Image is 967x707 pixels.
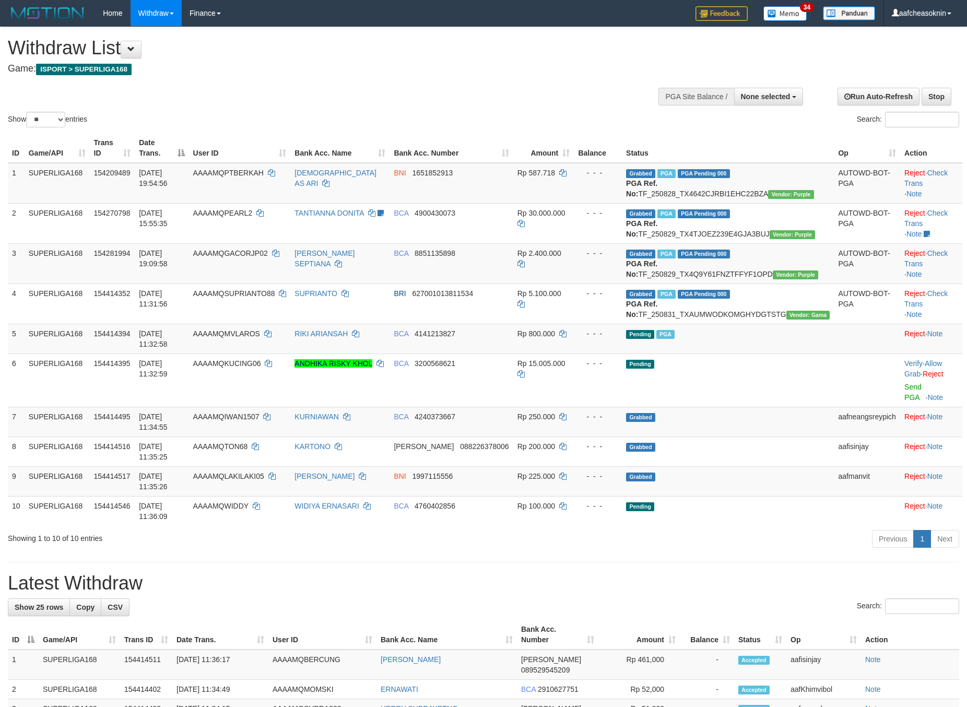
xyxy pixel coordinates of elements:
select: Showentries [26,112,65,127]
a: Show 25 rows [8,598,70,616]
span: Rp 200.000 [517,442,555,451]
span: 154414394 [94,329,131,338]
img: panduan.png [823,6,875,20]
a: Run Auto-Refresh [838,88,919,105]
td: SUPERLIGA168 [25,437,90,466]
div: PGA Site Balance / [658,88,734,105]
span: PGA Pending [678,290,730,299]
img: Feedback.jpg [695,6,748,21]
th: Bank Acc. Name: activate to sort column ascending [376,620,517,650]
td: 5 [8,324,25,353]
td: · [900,324,962,353]
span: Rp 800.000 [517,329,555,338]
h4: Game: [8,64,634,74]
span: Rp 100.000 [517,502,555,510]
th: Bank Acc. Number: activate to sort column ascending [390,133,513,163]
span: Copy 8851135898 to clipboard [415,249,455,257]
a: Note [906,310,922,319]
span: Pending [626,502,654,511]
b: PGA Ref. No: [626,179,657,198]
th: Trans ID: activate to sort column ascending [120,620,172,650]
span: Copy 2910627751 to clipboard [538,685,579,693]
a: Allow Grab [904,359,942,378]
div: - - - [578,441,618,452]
label: Search: [857,598,959,614]
span: 154209489 [94,169,131,177]
a: Stop [922,88,951,105]
span: AAAAMQIWAN1507 [193,413,260,421]
a: [PERSON_NAME] [381,655,441,664]
div: - - - [578,328,618,339]
span: Show 25 rows [15,603,63,611]
span: 154281994 [94,249,131,257]
button: None selected [734,88,804,105]
td: · [900,407,962,437]
th: ID [8,133,25,163]
div: Showing 1 to 10 of 10 entries [8,529,395,544]
a: Note [927,393,943,402]
span: AAAAMQTON68 [193,442,248,451]
a: Reject [904,289,925,298]
td: 6 [8,353,25,407]
td: 10 [8,496,25,526]
span: Grabbed [626,413,655,422]
th: Op: activate to sort column ascending [834,133,900,163]
a: Note [927,442,943,451]
span: Grabbed [626,290,655,299]
td: aafmanvit [834,466,900,496]
span: CSV [108,603,123,611]
span: Grabbed [626,473,655,481]
span: Copy 089529545209 to clipboard [521,666,570,674]
span: AAAAMQWIDDY [193,502,249,510]
td: TF_250828_TX4642CJRBI1EHC22BZA [622,163,834,204]
td: aafKhimvibol [786,680,861,699]
a: CSV [101,598,129,616]
a: [PERSON_NAME] SEPTIANA [294,249,355,268]
th: Action [900,133,962,163]
a: Reject [904,442,925,451]
td: - [680,650,734,680]
span: BCA [394,209,408,217]
span: BCA [394,249,408,257]
td: aafisinjay [834,437,900,466]
span: 34 [800,3,814,12]
input: Search: [885,598,959,614]
span: [DATE] 11:32:58 [139,329,168,348]
span: Grabbed [626,443,655,452]
th: Op: activate to sort column ascending [786,620,861,650]
label: Show entries [8,112,87,127]
span: Vendor URL: https://trx4.1velocity.biz [768,190,813,199]
a: Note [927,413,943,421]
span: Rp 225.000 [517,472,555,480]
span: BNI [394,169,406,177]
a: Reject [904,249,925,257]
label: Search: [857,112,959,127]
span: Marked by aafsoycanthlai [656,330,675,339]
span: Copy 1997115556 to clipboard [412,472,453,480]
div: - - - [578,248,618,258]
img: MOTION_logo.png [8,5,87,21]
th: User ID: activate to sort column ascending [268,620,376,650]
span: Copy 4900430073 to clipboard [415,209,455,217]
span: [DATE] 11:35:26 [139,472,168,491]
th: Date Trans.: activate to sort column ascending [172,620,268,650]
span: [DATE] 11:36:09 [139,502,168,521]
span: ISPORT > SUPERLIGA168 [36,64,132,75]
div: - - - [578,358,618,369]
span: AAAAMQSUPRIANTO88 [193,289,275,298]
span: AAAAMQLAKILAKI05 [193,472,264,480]
td: [DATE] 11:36:17 [172,650,268,680]
td: aafisinjay [786,650,861,680]
th: Status [622,133,834,163]
a: [PERSON_NAME] [294,472,355,480]
span: Copy 3200568621 to clipboard [415,359,455,368]
a: ANDHIKA RISKY KHOL [294,359,372,368]
a: Note [906,190,922,198]
span: AAAAMQMVLAROS [193,329,260,338]
td: TF_250829_TX4Q9Y61FNZTFFYF1OPD [622,243,834,284]
span: AAAAMQPEARL2 [193,209,253,217]
span: [DATE] 19:09:58 [139,249,168,268]
span: Marked by aafounsreynich [657,290,676,299]
td: 1 [8,650,39,680]
span: Copy 4760402856 to clipboard [415,502,455,510]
